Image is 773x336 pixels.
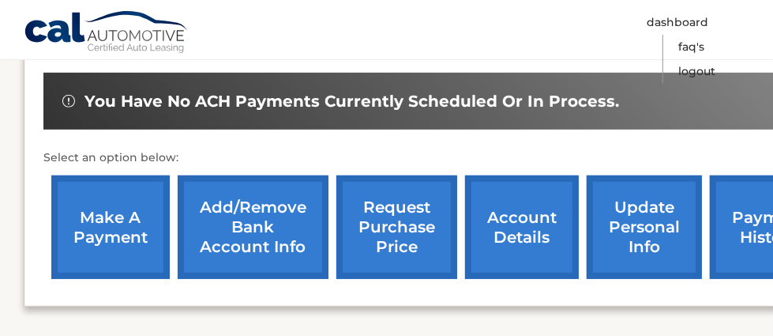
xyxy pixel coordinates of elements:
a: FAQ's [678,35,704,59]
a: Dashboard [647,10,708,35]
a: account details [465,176,579,279]
a: make a payment [51,176,170,279]
a: request purchase price [336,176,457,279]
a: update personal info [587,176,702,279]
a: Cal Automotive [24,10,189,56]
span: You have no ACH payments currently scheduled or in process. [84,92,619,111]
img: alert-white.svg [62,95,75,108]
a: Add/Remove bank account info [178,176,328,279]
a: Logout [678,59,715,84]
